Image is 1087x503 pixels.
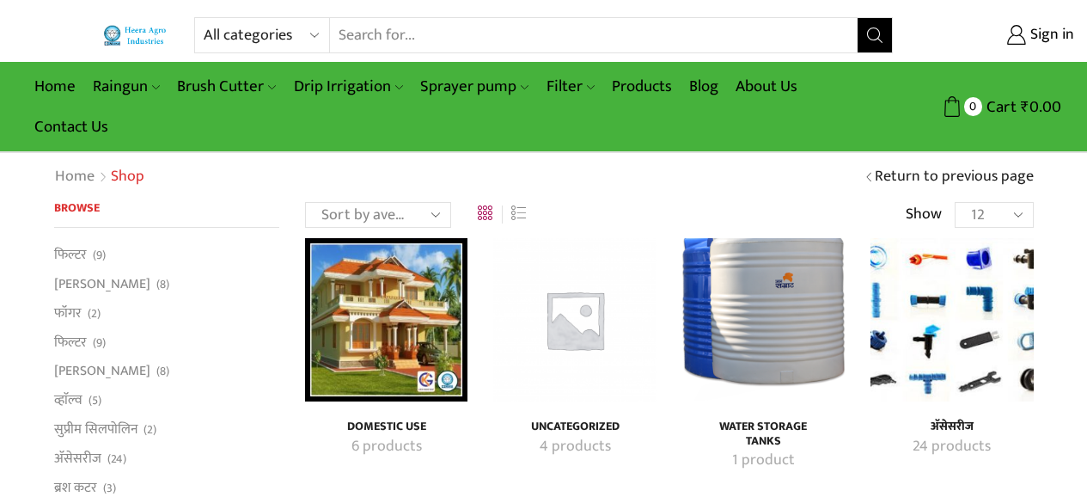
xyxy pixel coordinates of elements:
[682,238,845,401] a: Visit product category Water Storage Tanks
[285,66,412,107] a: Drip Irrigation
[93,334,106,352] span: (9)
[324,420,449,434] a: Visit product category Domestic Use
[603,66,681,107] a: Products
[54,328,87,357] a: फिल्टर
[156,363,169,380] span: (8)
[305,202,451,228] select: Shop order
[889,436,1014,458] a: Visit product category अ‍ॅसेसरीज
[26,107,117,147] a: Contact Us
[701,420,826,449] a: Visit product category Water Storage Tanks
[964,97,982,115] span: 0
[54,298,82,328] a: फॉगर
[727,66,806,107] a: About Us
[54,166,95,188] a: Home
[540,436,611,458] mark: 4 products
[54,414,137,444] a: सुप्रीम सिलपोलिन
[54,198,100,218] span: Browse
[870,238,1033,401] a: Visit product category अ‍ॅसेसरीज
[330,18,858,52] input: Search for...
[89,392,101,409] span: (5)
[54,386,82,415] a: व्हाॅल्व
[1021,94,1061,120] bdi: 0.00
[919,20,1074,51] a: Sign in
[538,66,603,107] a: Filter
[26,66,84,107] a: Home
[681,66,727,107] a: Blog
[54,270,150,299] a: [PERSON_NAME]
[324,436,449,458] a: Visit product category Domestic Use
[305,238,467,401] a: Visit product category Domestic Use
[732,450,795,472] mark: 1 product
[103,480,116,497] span: (3)
[701,450,826,472] a: Visit product category Water Storage Tanks
[351,436,422,458] mark: 6 products
[1026,24,1074,46] span: Sign in
[906,204,942,226] span: Show
[88,305,101,322] span: (2)
[910,91,1061,123] a: 0 Cart ₹0.00
[144,421,156,439] span: (2)
[889,420,1014,434] a: Visit product category अ‍ॅसेसरीज
[54,473,97,502] a: ब्रश कटर
[982,95,1017,119] span: Cart
[412,66,537,107] a: Sprayer pump
[1021,94,1029,120] span: ₹
[84,66,168,107] a: Raingun
[54,357,150,386] a: [PERSON_NAME]
[701,420,826,449] h4: Water Storage Tanks
[305,238,467,401] img: Domestic Use
[156,276,169,293] span: (8)
[324,420,449,434] h4: Domestic Use
[93,247,106,264] span: (9)
[875,166,1034,188] a: Return to previous page
[111,168,144,187] h1: Shop
[512,420,637,434] a: Visit product category Uncategorized
[493,238,656,401] a: Visit product category Uncategorized
[682,238,845,401] img: Water Storage Tanks
[493,238,656,401] img: Uncategorized
[913,436,991,458] mark: 24 products
[107,451,126,468] span: (24)
[512,436,637,458] a: Visit product category Uncategorized
[54,245,87,269] a: फिल्टर
[858,18,892,52] button: Search button
[54,444,101,473] a: अ‍ॅसेसरीज
[54,166,144,188] nav: Breadcrumb
[168,66,284,107] a: Brush Cutter
[512,420,637,434] h4: Uncategorized
[870,238,1033,401] img: अ‍ॅसेसरीज
[889,420,1014,434] h4: अ‍ॅसेसरीज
